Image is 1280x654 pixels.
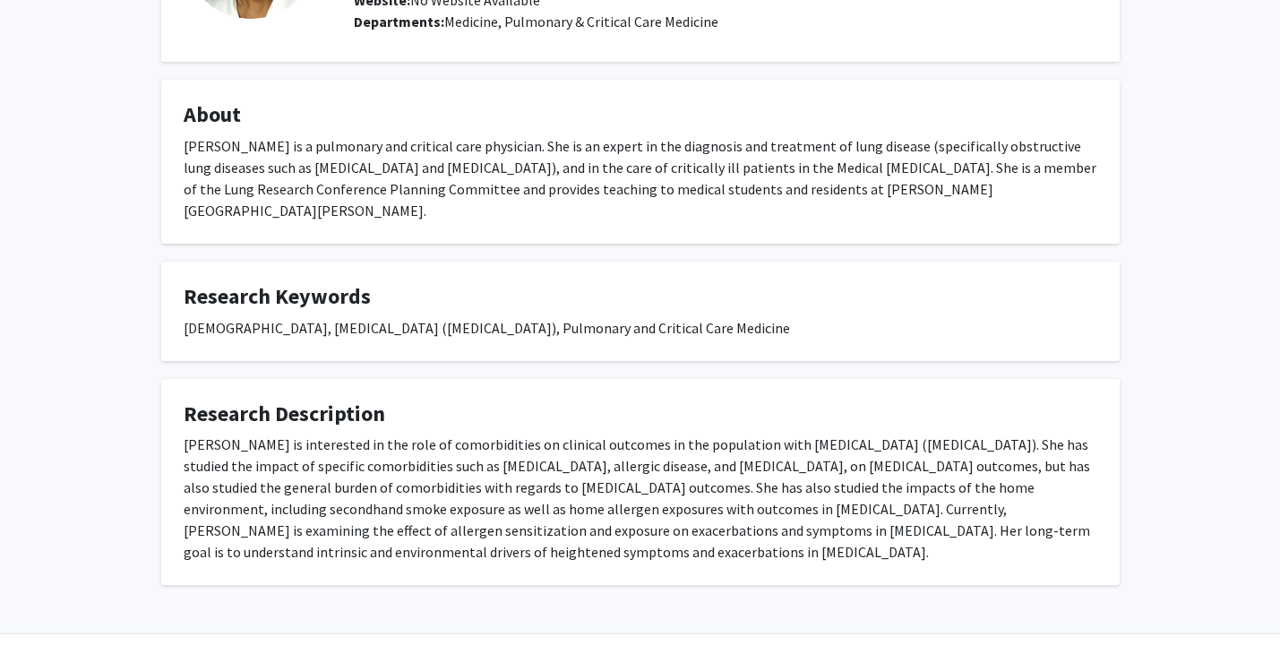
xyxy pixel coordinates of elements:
iframe: Chat [13,573,76,641]
h4: Research Keywords [184,284,1097,310]
b: Departments: [354,13,444,30]
div: [PERSON_NAME] is a pulmonary and critical care physician. She is an expert in the diagnosis and t... [184,135,1097,221]
h4: Research Description [184,401,1097,427]
h4: About [184,102,1097,128]
span: Medicine, Pulmonary & Critical Care Medicine [444,13,718,30]
div: [DEMOGRAPHIC_DATA], [MEDICAL_DATA] ([MEDICAL_DATA]), Pulmonary and Critical Care Medicine [184,317,1097,339]
div: [PERSON_NAME] is interested in the role of comorbidities on clinical outcomes in the population w... [184,434,1097,563]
